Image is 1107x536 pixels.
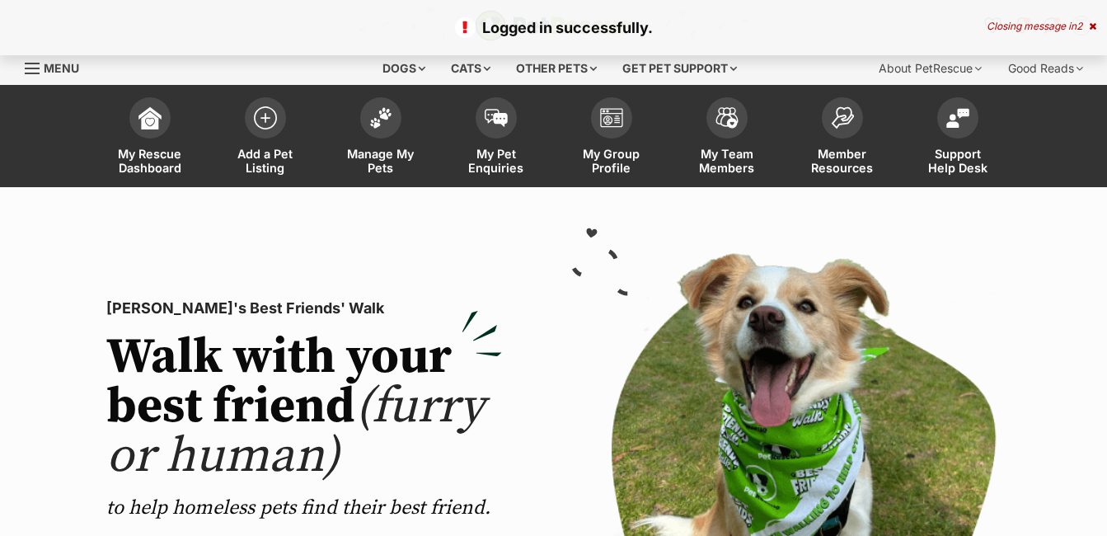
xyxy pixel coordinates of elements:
img: group-profile-icon-3fa3cf56718a62981997c0bc7e787c4b2cf8bcc04b72c1350f741eb67cf2f40e.svg [600,108,623,128]
a: Manage My Pets [323,89,439,187]
a: Add a Pet Listing [208,89,323,187]
span: Support Help Desk [921,147,995,175]
span: My Pet Enquiries [459,147,533,175]
a: My Pet Enquiries [439,89,554,187]
img: add-pet-listing-icon-0afa8454b4691262ce3f59096e99ab1cd57d4a30225e0717b998d2c9b9846f56.svg [254,106,277,129]
a: Member Resources [785,89,900,187]
h2: Walk with your best friend [106,333,502,482]
a: My Group Profile [554,89,669,187]
span: Manage My Pets [344,147,418,175]
div: Get pet support [611,52,748,85]
div: Cats [439,52,502,85]
a: Menu [25,52,91,82]
span: Member Resources [805,147,880,175]
img: pet-enquiries-icon-7e3ad2cf08bfb03b45e93fb7055b45f3efa6380592205ae92323e6603595dc1f.svg [485,109,508,127]
div: Other pets [504,52,608,85]
span: My Team Members [690,147,764,175]
span: Menu [44,61,79,75]
span: My Group Profile [575,147,649,175]
span: Add a Pet Listing [228,147,303,175]
div: About PetRescue [867,52,993,85]
img: team-members-icon-5396bd8760b3fe7c0b43da4ab00e1e3bb1a5d9ba89233759b79545d2d3fc5d0d.svg [715,107,739,129]
img: dashboard-icon-eb2f2d2d3e046f16d808141f083e7271f6b2e854fb5c12c21221c1fb7104beca.svg [138,106,162,129]
div: Good Reads [997,52,1095,85]
img: help-desk-icon-fdf02630f3aa405de69fd3d07c3f3aa587a6932b1a1747fa1d2bba05be0121f9.svg [946,108,969,128]
span: My Rescue Dashboard [113,147,187,175]
a: My Rescue Dashboard [92,89,208,187]
p: to help homeless pets find their best friend. [106,495,502,521]
div: Dogs [371,52,437,85]
span: (furry or human) [106,376,485,487]
a: Support Help Desk [900,89,1016,187]
img: member-resources-icon-8e73f808a243e03378d46382f2149f9095a855e16c252ad45f914b54edf8863c.svg [831,106,854,129]
img: manage-my-pets-icon-02211641906a0b7f246fdf0571729dbe1e7629f14944591b6c1af311fb30b64b.svg [369,107,392,129]
p: [PERSON_NAME]'s Best Friends' Walk [106,297,502,320]
a: My Team Members [669,89,785,187]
